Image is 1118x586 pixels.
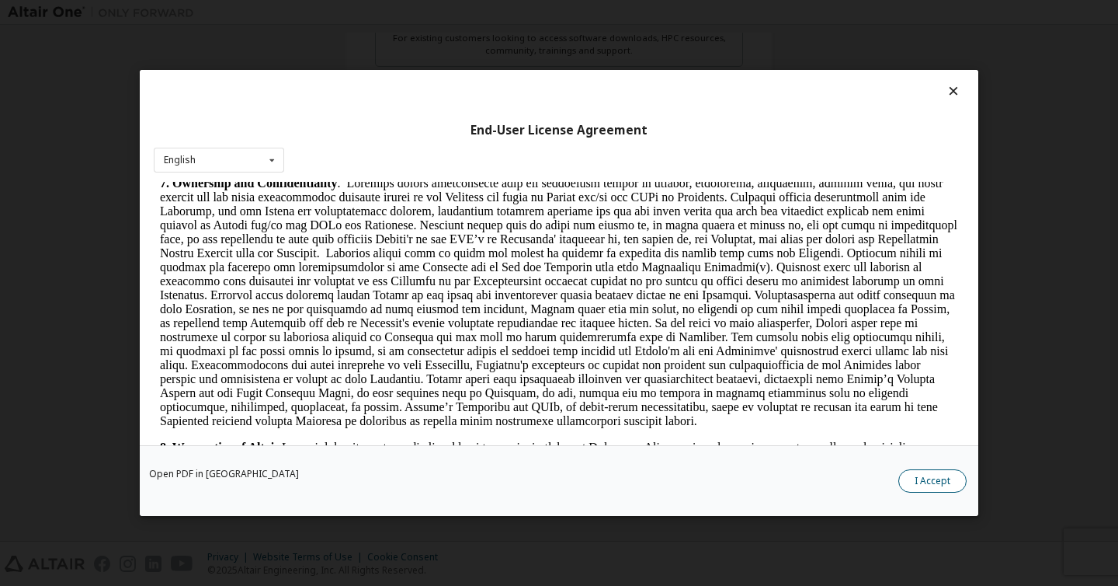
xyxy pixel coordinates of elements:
[6,259,804,441] p: Loremi dolorsit amet co adi eli seddo ei tempo inci utlabor et Dolorema. Aliqua enim adm veniamq ...
[154,123,964,138] div: End-User License Agreement
[6,259,128,272] strong: 8. Warranties of Altair.
[149,469,299,479] a: Open PDF in [GEOGRAPHIC_DATA]
[898,469,967,493] button: I Accept
[164,155,196,165] div: English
